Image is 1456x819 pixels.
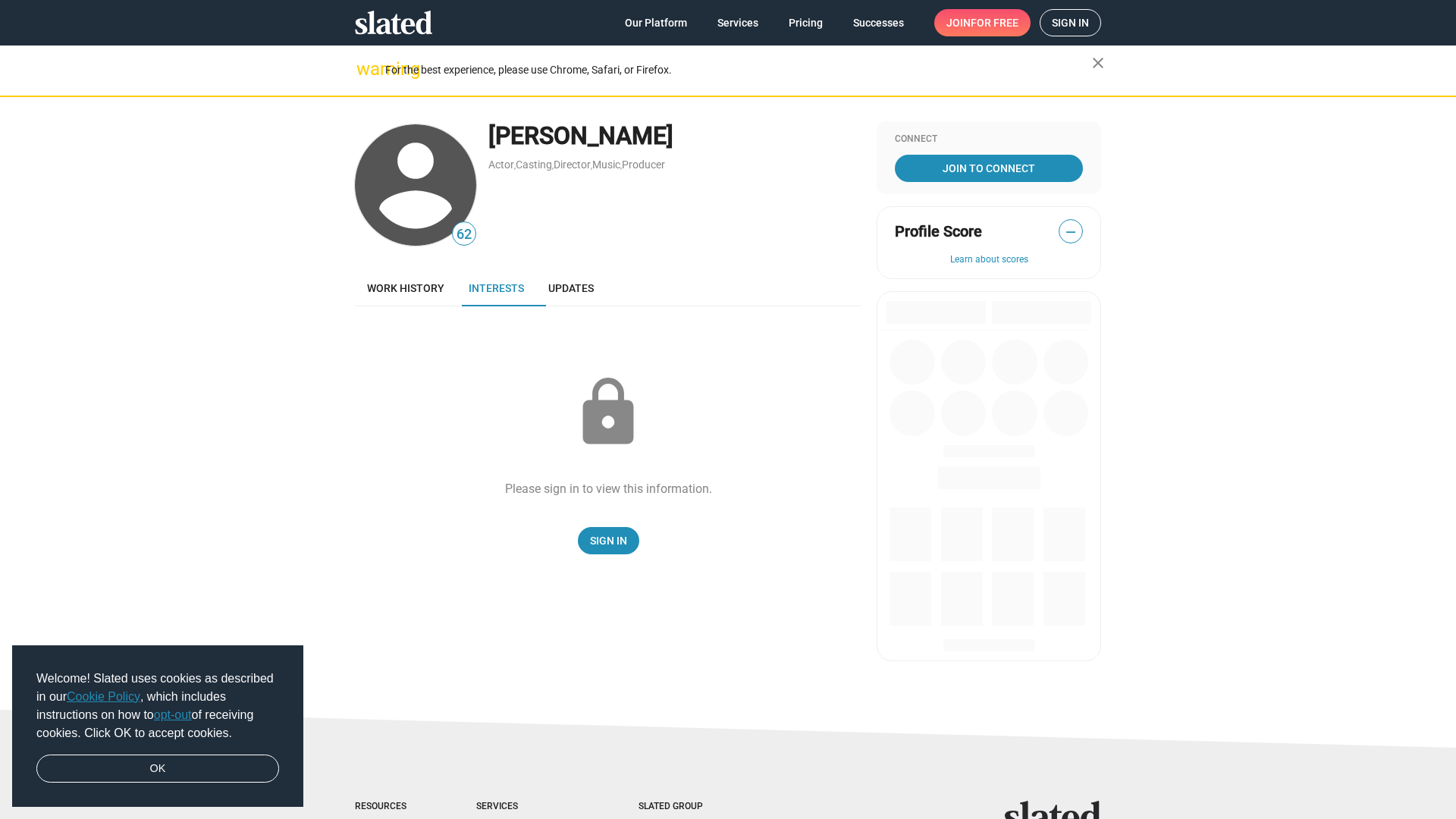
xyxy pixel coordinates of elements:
[777,9,835,36] a: Pricing
[367,282,444,294] span: Work history
[898,155,1080,182] span: Join To Connect
[622,158,665,171] a: Producer
[578,527,639,554] a: Sign In
[591,162,592,170] span: ,
[1040,9,1101,36] a: Sign in
[457,270,536,306] a: Interests
[355,270,457,306] a: Work history
[853,9,904,36] span: Successes
[12,645,303,808] div: cookieconsent
[536,270,606,306] a: Updates
[67,690,140,703] a: Cookie Policy
[895,254,1083,266] button: Learn about scores
[154,708,192,721] a: opt-out
[1059,222,1082,242] span: —
[971,9,1018,36] span: for free
[36,755,279,783] a: dismiss cookie message
[1052,10,1089,36] span: Sign in
[548,282,594,294] span: Updates
[488,158,514,171] a: Actor
[505,481,712,497] div: Please sign in to view this information.
[469,282,524,294] span: Interests
[592,158,620,171] a: Music
[514,162,516,170] span: ,
[570,375,646,450] mat-icon: lock
[895,155,1083,182] a: Join To Connect
[705,9,770,36] a: Services
[639,801,742,813] div: Slated Group
[590,527,627,554] span: Sign In
[717,9,758,36] span: Services
[552,162,554,170] span: ,
[356,60,375,78] mat-icon: warning
[934,9,1031,36] a: Joinfor free
[488,120,861,152] div: [PERSON_NAME]
[355,801,416,813] div: Resources
[1089,54,1107,72] mat-icon: close
[516,158,552,171] a: Casting
[946,9,1018,36] span: Join
[385,60,1092,80] div: For the best experience, please use Chrome, Safari, or Firefox.
[895,133,1083,146] div: Connect
[613,9,699,36] a: Our Platform
[620,162,622,170] span: ,
[625,9,687,36] span: Our Platform
[895,221,982,242] span: Profile Score
[789,9,823,36] span: Pricing
[476,801,578,813] div: Services
[554,158,591,171] a: Director
[36,670,279,742] span: Welcome! Slated uses cookies as described in our , which includes instructions on how to of recei...
[841,9,916,36] a: Successes
[453,224,475,245] span: 62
